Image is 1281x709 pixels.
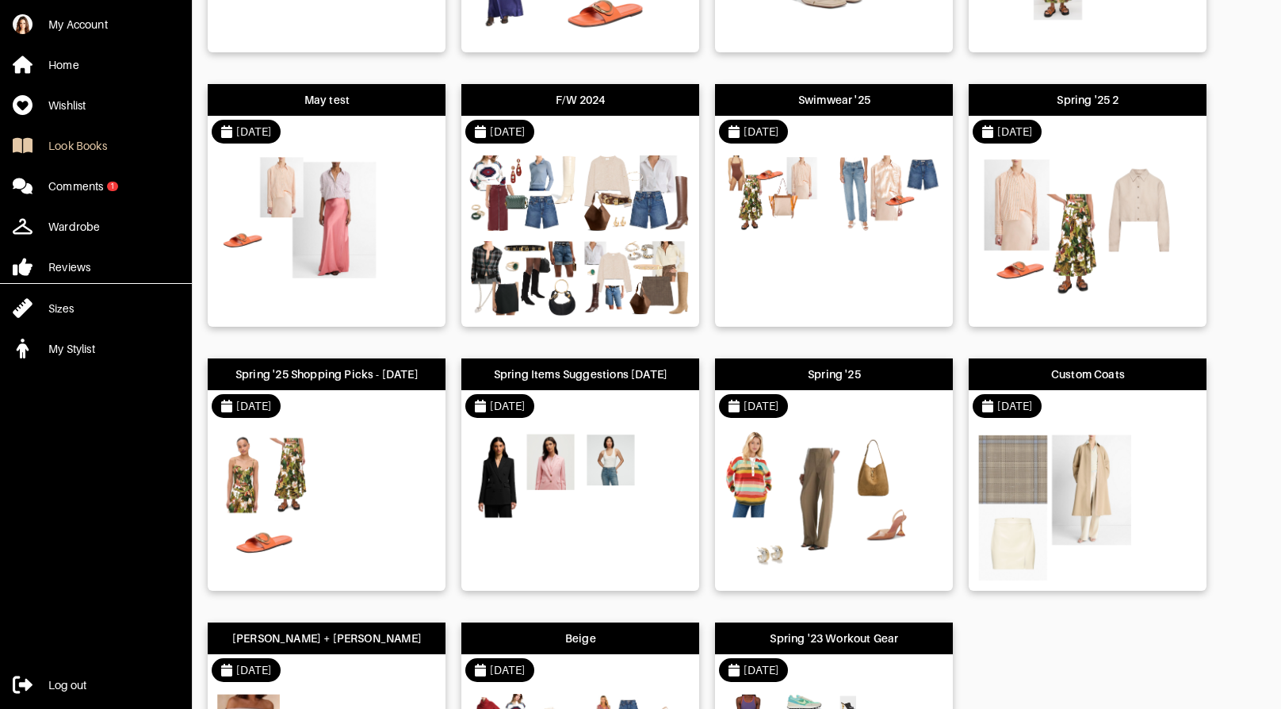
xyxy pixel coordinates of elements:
img: Outfit F/W 2024 [584,155,691,231]
div: F/W 2024 [556,92,605,108]
div: 1 [110,182,114,191]
div: My Stylist [48,341,95,357]
div: [DATE] [490,398,525,414]
div: [DATE] [236,398,271,414]
img: Outfit May test [216,155,430,306]
img: Outfit Spring '25 [723,430,937,581]
div: [DATE] [744,662,778,678]
div: [DATE] [236,662,271,678]
div: Custom Coats [1051,366,1125,382]
img: Outfit Custom Coats [977,430,1191,581]
div: Swimwear '25 [798,92,870,108]
img: Outfit Swimwear '25 [723,155,830,231]
div: [DATE] [744,398,778,414]
div: [DATE] [997,124,1032,140]
div: [PERSON_NAME] + [PERSON_NAME] [232,630,422,646]
div: [DATE] [236,124,271,140]
img: 6qyb9WUdZjomKoBSeRaA8smM [13,14,33,34]
div: Spring '25 2 [1057,92,1118,108]
div: Spring '25 Shopping Picks - [DATE] [235,366,419,382]
div: Wardrobe [48,219,100,235]
img: Outfit Spring '25 Shopping Picks - 3/25/25 [216,430,430,581]
div: Comments [48,178,103,194]
img: Outfit F/W 2024 [469,241,576,316]
div: Sizes [48,301,74,316]
div: Spring Items Suggestions [DATE] [494,366,667,382]
div: Wishlist [48,98,86,113]
div: Look Books [48,138,107,154]
div: Log out [48,677,86,693]
img: Outfit Spring '25 2 [977,155,1191,306]
div: [DATE] [490,124,525,140]
div: [DATE] [490,662,525,678]
div: My Account [48,17,108,33]
img: Outfit F/W 2024 [584,241,691,316]
img: Outfit F/W 2024 [469,155,576,231]
div: Spring '23 Workout Gear [770,630,898,646]
img: Outfit Swimwear '25 [838,155,945,231]
div: Beige [565,630,596,646]
div: Home [48,57,79,73]
div: May test [304,92,350,108]
div: [DATE] [997,398,1032,414]
div: [DATE] [744,124,778,140]
div: Spring '25 [808,366,861,382]
div: Reviews [48,259,90,275]
img: Outfit Spring Items Suggestions 3/25/25 [469,430,683,581]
